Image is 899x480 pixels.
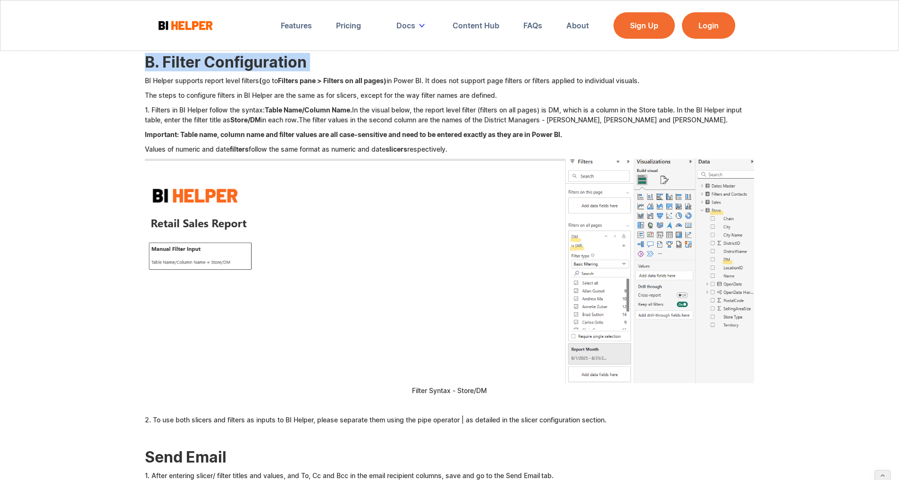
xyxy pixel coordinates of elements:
strong: Filters pane > Filters on all pages) [278,77,386,85]
a: Features [274,15,319,36]
div: Features [281,21,312,30]
div: Docs [396,21,415,30]
strong: Important: Table name, column name and filter values are all case-sensitive and need to be entere... [145,130,562,138]
div: FAQs [523,21,542,30]
a: Pricing [329,15,368,36]
strong: . [297,116,299,124]
h2: Send Email [145,449,755,466]
strong: Table Name/Column Name. [265,106,352,114]
p: The steps to configure filters in BI Helper are the same as for slicers, except for the way filte... [145,90,755,100]
figcaption: Filter Syntax - Store/DM [145,386,755,395]
strong: slicers [386,145,407,153]
p: ‍ [145,429,755,439]
div: Content Hub [453,21,499,30]
h2: B. Filter Configuration [145,54,755,71]
a: Content Hub [446,15,506,36]
p: 2. To use both slicers and filters as inputs to BI Helper, please separate them using the pipe op... [145,415,755,425]
a: Login [682,12,735,39]
a: FAQs [517,15,549,36]
p: BI Helper supports report level filters go to in Power BI. It does not support page filters or fi... [145,76,755,86]
a: About [560,15,596,36]
p: 1. Filters in BI Helper follow the syntax: In the visual below, the report level filter (filters ... [145,105,755,125]
a: Sign Up [613,12,675,39]
p: ‍ [145,400,755,410]
strong: filters [230,145,249,153]
strong: ( [259,77,262,85]
div: About [566,21,589,30]
p: Values of numeric and date follow the same format as numeric and date respectively. [145,144,755,154]
div: Pricing [336,21,361,30]
div: Docs [390,15,435,36]
strong: Store/DM [230,116,261,124]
